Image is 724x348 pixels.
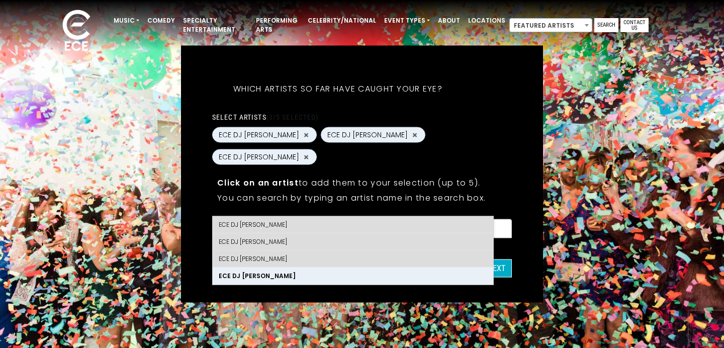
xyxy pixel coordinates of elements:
[110,12,143,29] a: Music
[213,268,493,285] li: ECE DJ [PERSON_NAME]
[380,12,434,29] a: Event Types
[481,259,512,278] button: Next
[219,152,299,162] span: ECE DJ [PERSON_NAME]
[594,18,618,32] a: Search
[217,177,299,189] strong: Click on an artist
[51,7,102,56] img: ece_new_logo_whitev2-1.png
[217,192,507,204] p: You can search by typing an artist name in the search box.
[179,12,252,38] a: Specialty Entertainment
[304,12,380,29] a: Celebrity/National
[219,130,299,140] span: ECE DJ [PERSON_NAME]
[212,71,464,107] h5: Which artists so far have caught your eye?
[266,113,319,121] span: (3/5 selected)
[212,113,318,122] label: Select artists
[509,18,592,32] span: Featured Artists
[327,130,408,140] span: ECE DJ [PERSON_NAME]
[213,233,493,250] li: ECE DJ [PERSON_NAME]
[213,250,493,268] li: ECE DJ [PERSON_NAME]
[302,130,310,139] button: Remove ECE DJ BEN FELTON
[143,12,179,29] a: Comedy
[620,18,649,32] a: Contact Us
[510,19,592,33] span: Featured Artists
[213,216,493,233] li: ECE DJ [PERSON_NAME]
[411,130,419,139] button: Remove ECE DJ DANIEL JORDAN
[252,12,304,38] a: Performing Arts
[434,12,464,29] a: About
[217,177,507,189] p: to add them to your selection (up to 5).
[464,12,509,29] a: Locations
[302,152,310,161] button: Remove ECE DJ KEN MARKOVITS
